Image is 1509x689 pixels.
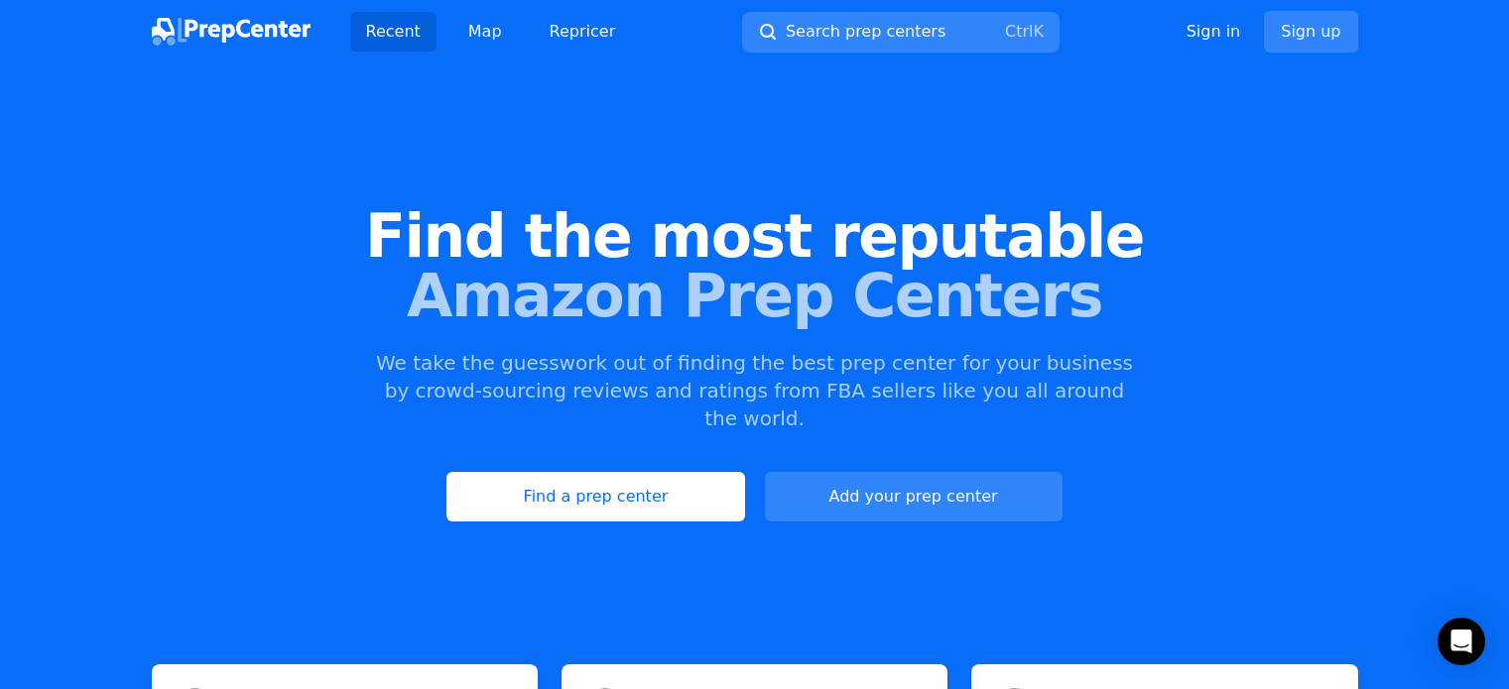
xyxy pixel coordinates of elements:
span: Find the most reputable [32,206,1477,266]
button: Search prep centersCtrlK [742,12,1060,53]
a: Find a prep center [446,472,744,521]
a: Sign in [1187,20,1241,44]
p: We take the guesswork out of finding the best prep center for your business by crowd-sourcing rev... [374,349,1136,432]
kbd: Ctrl [1005,22,1033,41]
div: Open Intercom Messenger [1438,618,1485,665]
span: Search prep centers [786,20,945,44]
a: Map [452,12,518,52]
a: Sign up [1264,11,1357,53]
kbd: K [1033,22,1044,41]
a: Repricer [534,12,632,52]
a: Add your prep center [765,472,1063,521]
span: Amazon Prep Centers [32,266,1477,325]
img: PrepCenter [152,18,311,46]
a: Recent [350,12,437,52]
